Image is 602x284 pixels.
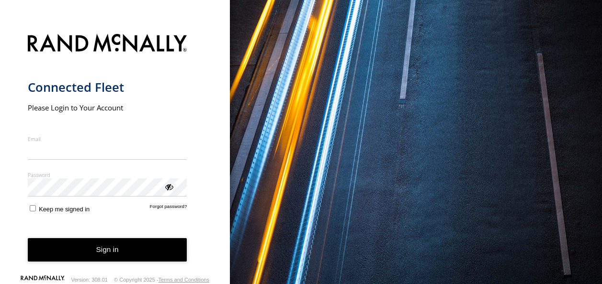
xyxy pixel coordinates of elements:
[30,205,36,211] input: Keep me signed in
[28,238,187,262] button: Sign in
[28,135,187,142] label: Email
[159,277,209,283] a: Terms and Conditions
[150,204,187,213] a: Forgot password?
[164,182,173,191] div: ViewPassword
[28,171,187,178] label: Password
[28,28,203,277] form: main
[114,277,209,283] div: © Copyright 2025 -
[39,206,90,213] span: Keep me signed in
[28,32,187,56] img: Rand McNally
[28,79,187,95] h1: Connected Fleet
[28,103,187,112] h2: Please Login to Your Account
[71,277,108,283] div: Version: 308.01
